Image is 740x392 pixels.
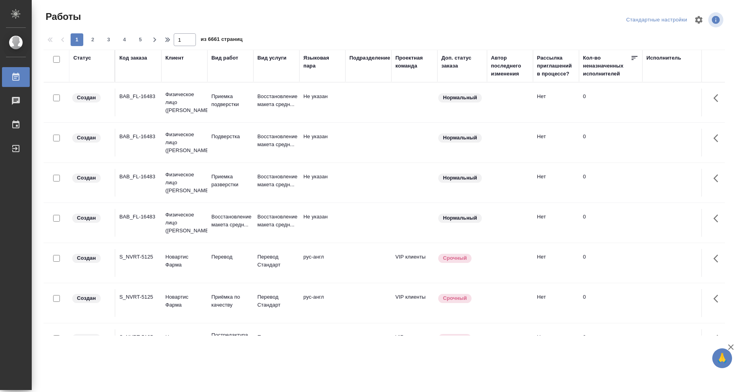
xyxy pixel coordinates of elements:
[211,331,249,355] p: Постредактура машинного пер...
[257,333,295,349] p: Перевод Стандарт
[443,214,477,222] p: Нормальный
[119,93,157,100] div: BAB_FL-16483
[77,254,96,262] p: Создан
[211,54,238,62] div: Вид работ
[443,334,467,342] p: Срочный
[579,89,642,116] td: 0
[443,134,477,142] p: Нормальный
[77,334,96,342] p: Создан
[119,213,157,221] div: BAB_FL-16483
[165,54,184,62] div: Клиент
[71,133,111,143] div: Заказ еще не согласован с клиентом, искать исполнителей рано
[579,289,642,317] td: 0
[579,129,642,156] td: 0
[491,54,529,78] div: Автор последнего изменения
[257,133,295,149] p: Восстановление макета средн...
[165,211,203,235] p: Физическое лицо ([PERSON_NAME])
[86,33,99,46] button: 2
[77,134,96,142] p: Создан
[443,294,467,302] p: Срочный
[533,329,579,357] td: Нет
[165,91,203,114] p: Физическое лицо ([PERSON_NAME])
[118,36,131,44] span: 4
[134,36,147,44] span: 5
[709,129,728,148] button: Здесь прячутся важные кнопки
[165,293,203,309] p: Новартис Фарма
[441,54,483,70] div: Доп. статус заказа
[299,129,345,156] td: Не указан
[165,253,203,269] p: Новартис Фарма
[299,89,345,116] td: Не указан
[715,350,729,367] span: 🙏
[391,329,437,357] td: VIP клиенты
[165,333,203,349] p: Новартис Фарма
[102,36,115,44] span: 3
[71,213,111,224] div: Заказ еще не согласован с клиентом, искать исполнителей рано
[44,10,81,23] span: Работы
[579,169,642,197] td: 0
[77,94,96,102] p: Создан
[579,249,642,277] td: 0
[583,54,631,78] div: Кол-во неназначенных исполнителей
[533,209,579,237] td: Нет
[77,174,96,182] p: Создан
[119,133,157,141] div: BAB_FL-16483
[119,253,157,261] div: S_NVRT-5125
[533,289,579,317] td: Нет
[71,173,111,183] div: Заказ еще не согласован с клиентом, искать исполнителей рано
[579,329,642,357] td: 0
[533,129,579,156] td: Нет
[709,329,728,348] button: Здесь прячутся важные кнопки
[211,213,249,229] p: Восстановление макета средн...
[708,12,725,27] span: Посмотреть информацию
[211,293,249,309] p: Приёмка по качеству
[391,289,437,317] td: VIP клиенты
[71,333,111,344] div: Заказ еще не согласован с клиентом, искать исполнителей рано
[86,36,99,44] span: 2
[73,54,91,62] div: Статус
[119,293,157,301] div: S_NVRT-5125
[712,348,732,368] button: 🙏
[211,133,249,141] p: Подверстка
[443,254,467,262] p: Срочный
[201,35,243,46] span: из 6661 страниц
[533,169,579,197] td: Нет
[391,249,437,277] td: VIP клиенты
[77,214,96,222] p: Создан
[709,289,728,308] button: Здесь прячутся важные кнопки
[579,209,642,237] td: 0
[299,249,345,277] td: рус-англ
[533,89,579,116] td: Нет
[299,169,345,197] td: Не указан
[77,294,96,302] p: Создан
[71,253,111,264] div: Заказ еще не согласован с клиентом, искать исполнителей рано
[709,169,728,188] button: Здесь прячутся важные кнопки
[257,213,295,229] p: Восстановление макета средн...
[119,333,157,341] div: S_NVRT-5125
[299,289,345,317] td: рус-англ
[709,209,728,228] button: Здесь прячутся важные кнопки
[119,173,157,181] div: BAB_FL-16483
[211,173,249,189] p: Приемка разверстки
[257,173,295,189] p: Восстановление макета средн...
[299,209,345,237] td: Не указан
[211,253,249,261] p: Перевод
[134,33,147,46] button: 5
[709,249,728,268] button: Здесь прячутся важные кнопки
[646,54,681,62] div: Исполнитель
[299,329,345,357] td: рус-англ
[537,54,575,78] div: Рассылка приглашений в процессе?
[443,174,477,182] p: Нормальный
[102,33,115,46] button: 3
[165,171,203,195] p: Физическое лицо ([PERSON_NAME])
[118,33,131,46] button: 4
[257,54,287,62] div: Вид услуги
[689,10,708,29] span: Настроить таблицу
[395,54,433,70] div: Проектная команда
[349,54,390,62] div: Подразделение
[303,54,341,70] div: Языковая пара
[165,131,203,154] p: Физическое лицо ([PERSON_NAME])
[624,14,689,26] div: split button
[119,54,147,62] div: Код заказа
[257,253,295,269] p: Перевод Стандарт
